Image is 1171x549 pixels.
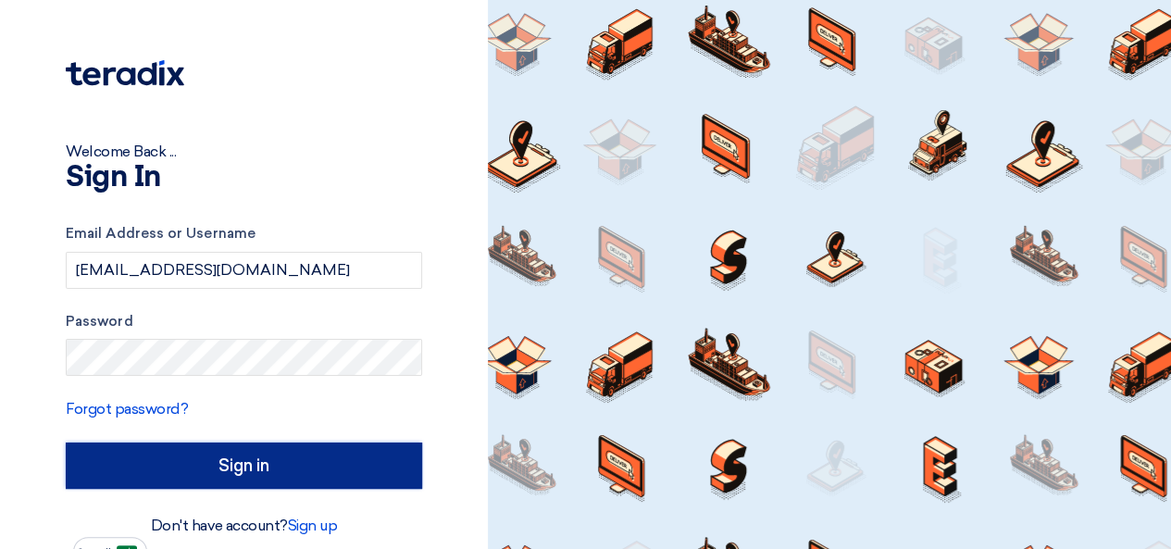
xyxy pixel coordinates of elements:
h1: Sign In [66,163,422,193]
a: Forgot password? [66,400,188,418]
a: Sign up [288,517,338,534]
label: Email Address or Username [66,223,422,244]
div: Don't have account? [66,515,422,537]
img: Teradix logo [66,60,184,86]
div: Welcome Back ... [66,141,422,163]
input: Sign in [66,443,422,489]
label: Password [66,311,422,332]
input: Enter your business email or username [66,252,422,289]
